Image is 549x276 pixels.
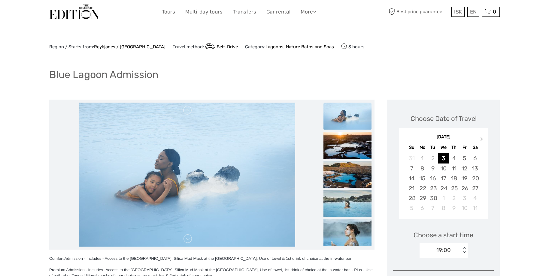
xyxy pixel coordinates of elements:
[428,143,438,151] div: Tu
[266,7,290,16] a: Car rental
[438,163,449,173] div: Choose Wednesday, September 10th, 2025
[301,7,316,16] a: More
[428,153,438,163] div: Not available Tuesday, September 2nd, 2025
[438,173,449,183] div: Choose Wednesday, September 17th, 2025
[417,153,428,163] div: Not available Monday, September 1st, 2025
[162,7,175,16] a: Tours
[470,183,480,193] div: Choose Saturday, September 27th, 2025
[428,173,438,183] div: Choose Tuesday, September 16th, 2025
[406,203,417,213] div: Choose Sunday, October 5th, 2025
[401,153,486,213] div: month 2025-09
[323,161,372,188] img: f216d22835d84a2e8f6058e6c88ba296_slider_thumbnail.jpg
[414,230,473,240] span: Choose a start time
[428,163,438,173] div: Choose Tuesday, September 9th, 2025
[459,193,470,203] div: Choose Friday, October 3rd, 2025
[428,203,438,213] div: Choose Tuesday, October 7th, 2025
[185,7,223,16] a: Multi-day tours
[49,44,165,50] span: Region / Starts from:
[454,9,462,15] span: ISK
[470,193,480,203] div: Choose Saturday, October 4th, 2025
[470,143,480,151] div: Sa
[470,203,480,213] div: Choose Saturday, October 11th, 2025
[438,183,449,193] div: Choose Wednesday, September 24th, 2025
[449,173,459,183] div: Choose Thursday, September 18th, 2025
[438,153,449,163] div: Choose Wednesday, September 3rd, 2025
[449,143,459,151] div: Th
[438,193,449,203] div: Choose Wednesday, October 1st, 2025
[406,193,417,203] div: Choose Sunday, September 28th, 2025
[173,42,238,51] span: Travel method:
[459,163,470,173] div: Choose Friday, September 12th, 2025
[438,203,449,213] div: Choose Wednesday, October 8th, 2025
[417,163,428,173] div: Choose Monday, September 8th, 2025
[49,256,375,261] div: Comfort Admission - Includes - Access to the [GEOGRAPHIC_DATA], Silica Mud Mask at the [GEOGRAPHI...
[323,103,372,130] img: 074d1b25433144c697119fb130ce2944_slider_thumbnail.jpg
[459,173,470,183] div: Choose Friday, September 19th, 2025
[49,68,158,81] h1: Blue Lagoon Admission
[245,44,334,50] span: Category:
[323,190,372,217] img: 3e0543b7ae9e4dbc80c3cebf98bdb071_slider_thumbnail.jpg
[94,44,165,49] a: Reykjanes / [GEOGRAPHIC_DATA]
[417,173,428,183] div: Choose Monday, September 15th, 2025
[341,42,365,51] span: 3 hours
[478,136,487,145] button: Next Month
[492,9,497,15] span: 0
[438,143,449,151] div: We
[417,183,428,193] div: Choose Monday, September 22nd, 2025
[459,203,470,213] div: Choose Friday, October 10th, 2025
[459,143,470,151] div: Fr
[406,183,417,193] div: Choose Sunday, September 21st, 2025
[470,153,480,163] div: Choose Saturday, September 6th, 2025
[79,103,295,247] img: 074d1b25433144c697119fb130ce2944_main_slider.jpg
[428,193,438,203] div: Choose Tuesday, September 30th, 2025
[449,163,459,173] div: Choose Thursday, September 11th, 2025
[323,219,372,246] img: cfea95f8b5674307828d1ba070f87441_slider_thumbnail.jpg
[406,173,417,183] div: Choose Sunday, September 14th, 2025
[406,163,417,173] div: Choose Sunday, September 7th, 2025
[467,7,479,17] div: EN
[449,183,459,193] div: Choose Thursday, September 25th, 2025
[417,193,428,203] div: Choose Monday, September 29th, 2025
[462,247,467,253] div: < >
[449,193,459,203] div: Choose Thursday, October 2nd, 2025
[204,44,238,49] a: Self-Drive
[49,4,99,19] img: The Reykjavík Edition
[470,173,480,183] div: Choose Saturday, September 20th, 2025
[449,153,459,163] div: Choose Thursday, September 4th, 2025
[417,143,428,151] div: Mo
[428,183,438,193] div: Choose Tuesday, September 23rd, 2025
[406,143,417,151] div: Su
[470,163,480,173] div: Choose Saturday, September 13th, 2025
[459,183,470,193] div: Choose Friday, September 26th, 2025
[417,203,428,213] div: Choose Monday, October 6th, 2025
[459,153,470,163] div: Choose Friday, September 5th, 2025
[233,7,256,16] a: Transfers
[449,203,459,213] div: Choose Thursday, October 9th, 2025
[387,7,450,17] span: Best price guarantee
[406,153,417,163] div: Not available Sunday, August 31st, 2025
[265,44,334,49] a: Lagoons, Nature Baths and Spas
[436,246,451,254] div: 19:00
[323,132,372,159] img: d9bf8667d031459cbd5a0f097f6a92b7_slider_thumbnail.jpg
[411,114,477,123] div: Choose Date of Travel
[399,134,488,140] div: [DATE]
